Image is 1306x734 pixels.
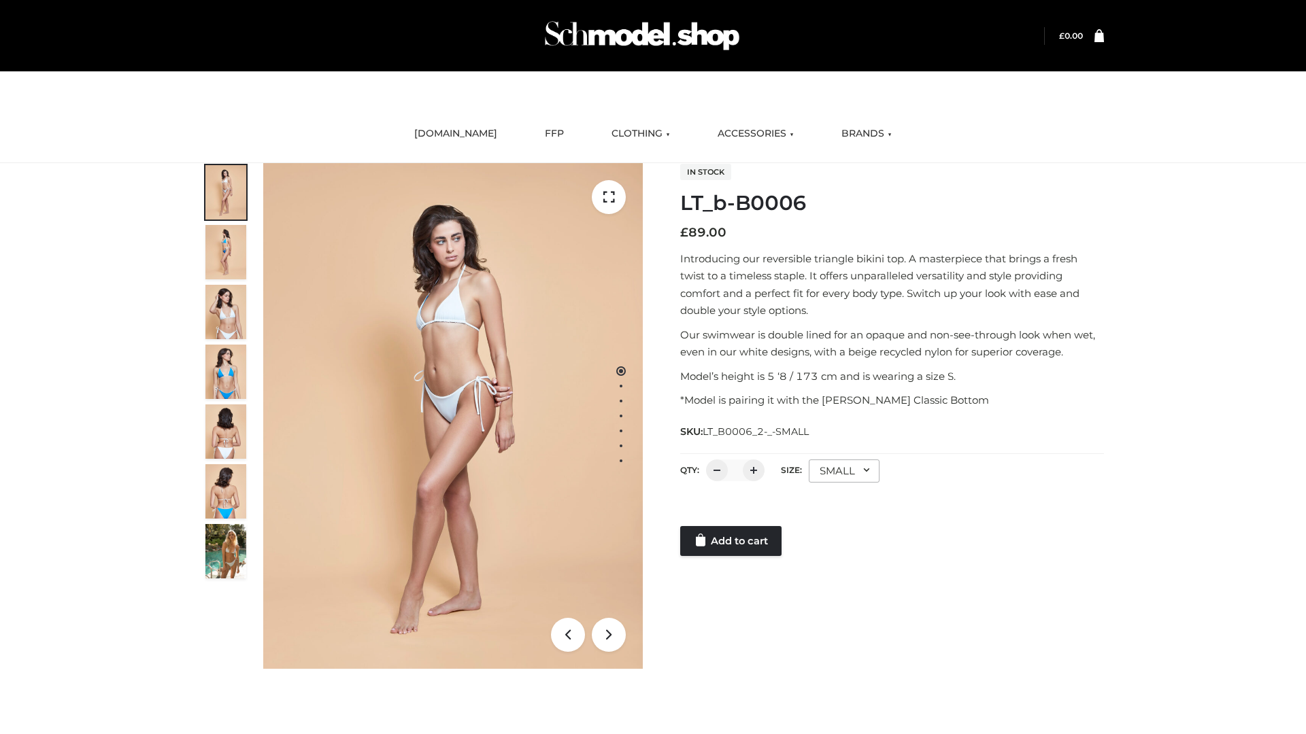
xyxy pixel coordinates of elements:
[680,423,810,440] span: SKU:
[809,459,880,483] div: SMALL
[707,119,804,149] a: ACCESSORIES
[205,464,246,519] img: ArielClassicBikiniTop_CloudNine_AzureSky_OW114ECO_8-scaled.jpg
[680,526,782,556] a: Add to cart
[831,119,902,149] a: BRANDS
[680,368,1104,385] p: Model’s height is 5 ‘8 / 173 cm and is wearing a size S.
[680,391,1104,409] p: *Model is pairing it with the [PERSON_NAME] Classic Bottom
[535,119,574,149] a: FFP
[680,465,699,475] label: QTY:
[205,285,246,339] img: ArielClassicBikiniTop_CloudNine_AzureSky_OW114ECO_3-scaled.jpg
[205,165,246,220] img: ArielClassicBikiniTop_CloudNine_AzureSky_OW114ECO_1-scaled.jpg
[1059,31,1083,41] bdi: 0.00
[1059,31,1065,41] span: £
[205,225,246,279] img: ArielClassicBikiniTop_CloudNine_AzureSky_OW114ECO_2-scaled.jpg
[680,326,1104,361] p: Our swimwear is double lined for an opaque and non-see-through look when wet, even in our white d...
[1059,31,1083,41] a: £0.00
[205,345,246,399] img: ArielClassicBikiniTop_CloudNine_AzureSky_OW114ECO_4-scaled.jpg
[680,225,688,240] span: £
[680,225,726,240] bdi: 89.00
[263,163,643,669] img: ArielClassicBikiniTop_CloudNine_AzureSky_OW114ECO_1
[601,119,680,149] a: CLOTHING
[540,9,744,63] img: Schmodel Admin 964
[205,404,246,459] img: ArielClassicBikiniTop_CloudNine_AzureSky_OW114ECO_7-scaled.jpg
[680,250,1104,319] p: Introducing our reversible triangle bikini top. A masterpiece that brings a fresh twist to a time...
[404,119,507,149] a: [DOMAIN_NAME]
[205,524,246,578] img: Arieltop_CloudNine_AzureSky2.jpg
[680,191,1104,215] h1: LT_b-B0006
[781,465,802,475] label: Size:
[703,425,809,438] span: LT_B0006_2-_-SMALL
[680,164,731,180] span: In stock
